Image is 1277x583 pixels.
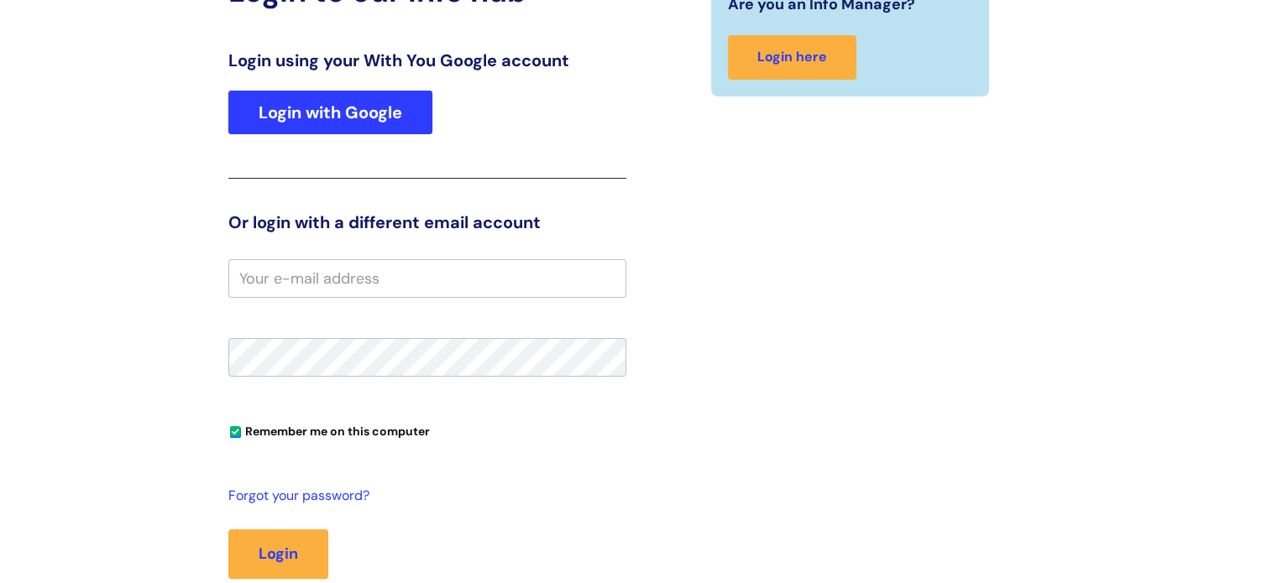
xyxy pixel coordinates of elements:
div: You can uncheck this option if you're logging in from a shared device [228,417,626,444]
a: Forgot your password? [228,484,618,508]
input: Remember me on this computer [230,427,241,438]
label: Remember me on this computer [228,420,430,439]
h3: Or login with a different email account [228,212,626,232]
a: Login here [728,35,856,80]
button: Login [228,529,328,578]
a: Login with Google [228,91,432,134]
input: Your e-mail address [228,259,626,298]
h3: Login using your With You Google account [228,50,626,70]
